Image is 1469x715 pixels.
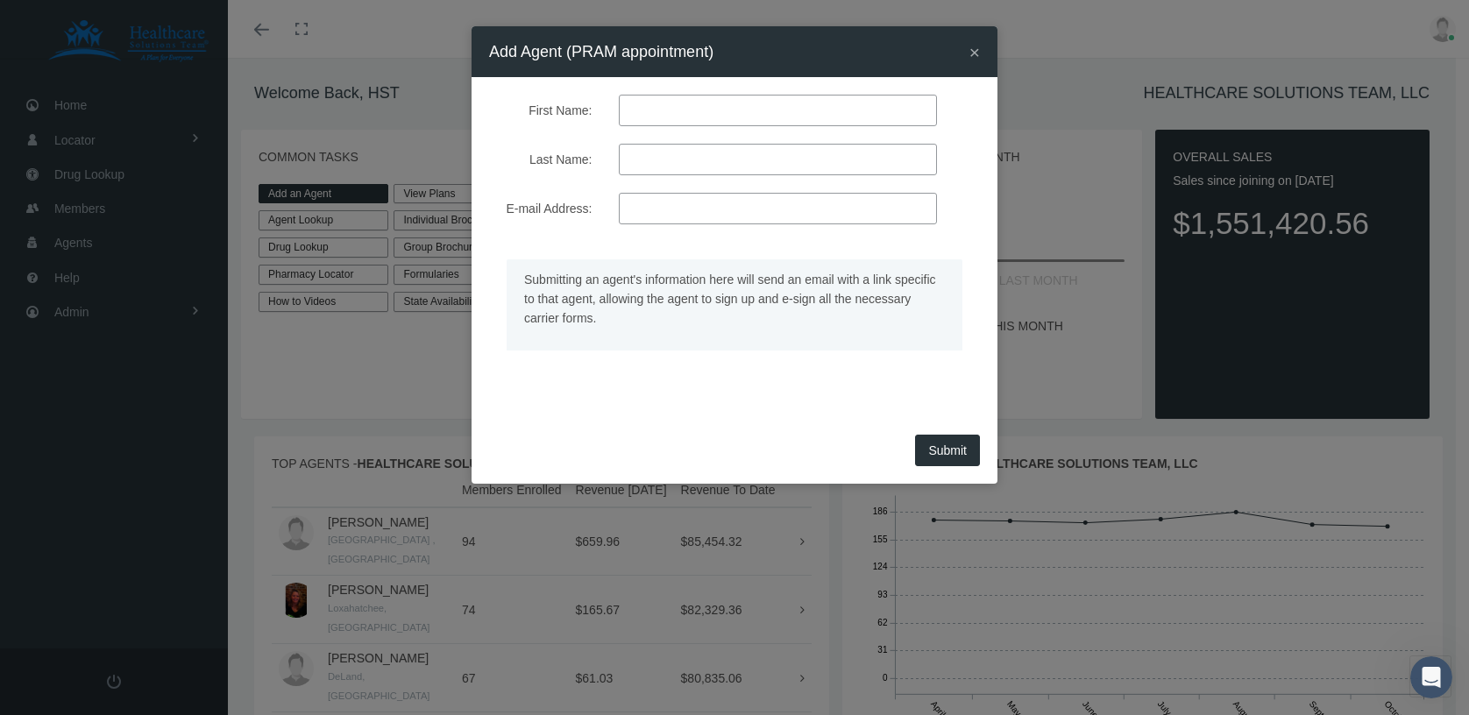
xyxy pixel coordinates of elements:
[476,193,606,224] label: E-mail Address:
[489,39,713,64] h4: Add Agent (PRAM appointment)
[969,42,980,62] span: ×
[969,43,980,61] button: Close
[524,270,945,328] p: Submitting an agent's information here will send an email with a link specific to that agent, all...
[476,144,606,175] label: Last Name:
[915,435,980,466] button: Submit
[1410,656,1452,698] iframe: Intercom live chat
[476,95,606,126] label: First Name:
